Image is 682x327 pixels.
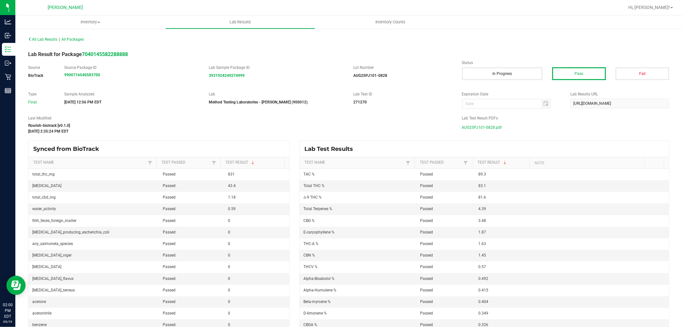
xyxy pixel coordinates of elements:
[353,100,367,104] strong: 271270
[462,123,502,132] span: AUG25PJ101-0828.pdf
[367,19,414,25] span: Inventory Counts
[303,195,322,200] span: Δ-9 THC %
[420,184,433,188] span: Passed
[28,123,70,128] strong: flourish-biotrack [v0.1.0]
[478,323,488,327] span: 0.326
[28,37,57,42] span: All Lab Results
[420,299,433,304] span: Passed
[32,230,109,234] span: [MEDICAL_DATA]_producing_escherichia_coli
[64,73,100,77] a: 9900716540583700
[5,19,11,25] inline-svg: Analytics
[3,302,12,319] p: 02:00 PM EDT
[478,184,486,188] span: 83.1
[82,51,128,57] a: 7040145582288888
[163,323,176,327] span: Passed
[420,253,433,258] span: Passed
[32,207,56,211] span: water_activity
[225,160,282,165] a: Test ResultSortable
[303,218,315,223] span: CBG %
[420,172,433,176] span: Passed
[304,160,404,165] a: Test NameSortable
[303,184,325,188] span: Total THC %
[28,115,452,121] label: Last Modified
[163,299,176,304] span: Passed
[303,265,317,269] span: THCV %
[6,276,26,295] iframe: Resource center
[478,230,486,234] span: 1.87
[163,195,176,200] span: Passed
[420,218,433,223] span: Passed
[64,65,199,70] label: Source Package ID
[15,19,165,25] span: Inventory
[32,299,46,304] span: acetone
[477,160,527,165] a: Test ResultSortable
[209,100,308,104] strong: Method Testing Laboratories - [PERSON_NAME] (900012)
[353,73,387,78] strong: AUG25PJ101-0828
[28,129,68,134] strong: [DATE] 2:35:24 PM EDT
[32,276,74,281] span: [MEDICAL_DATA]_flavus
[478,207,486,211] span: 4.39
[303,241,318,246] span: THC-A %
[28,65,55,70] label: Source
[228,323,230,327] span: 0
[303,311,327,315] span: D-limonene %
[228,195,236,200] span: 1.18
[462,60,669,66] label: Status
[478,299,488,304] span: 0.404
[5,46,11,53] inline-svg: Inventory
[209,91,344,97] label: Lab
[353,91,452,97] label: Lab Test ID
[570,91,669,97] label: Lab Results URL
[303,253,315,258] span: CBN %
[303,323,317,327] span: CBGA %
[615,67,669,80] button: Fail
[209,65,344,70] label: Lab Sample Package ID
[228,253,230,258] span: 0
[5,32,11,39] inline-svg: Inbound
[478,241,486,246] span: 1.63
[163,218,176,223] span: Passed
[478,288,488,292] span: 0.415
[420,311,433,315] span: Passed
[28,51,128,57] span: Lab Result for Package
[32,265,61,269] span: [MEDICAL_DATA]
[32,311,51,315] span: acetonitrile
[420,276,433,281] span: Passed
[228,265,230,269] span: 0
[478,172,486,176] span: 89.3
[303,299,331,304] span: Beta-myrcene %
[353,65,452,70] label: Lot Number
[163,172,176,176] span: Passed
[250,160,255,165] span: Sortable
[165,15,315,29] a: Lab Results
[502,160,507,165] span: Sortable
[163,265,176,269] span: Passed
[163,184,176,188] span: Passed
[48,5,83,10] span: [PERSON_NAME]
[228,207,236,211] span: 0.59
[228,276,230,281] span: 0
[32,323,47,327] span: benzene
[64,100,101,104] strong: [DATE] 12:56 PM EDT
[462,115,669,121] label: Lab Test Result PDFs
[303,288,336,292] span: Alpha-Humulene %
[478,265,486,269] span: 0.57
[5,74,11,80] inline-svg: Retail
[228,299,230,304] span: 0
[163,241,176,246] span: Passed
[420,288,433,292] span: Passed
[420,323,433,327] span: Passed
[161,160,210,165] a: Test PassedSortable
[15,15,165,29] a: Inventory
[146,159,154,167] a: Filter
[32,184,61,188] span: [MEDICAL_DATA]
[462,159,469,167] a: Filter
[303,207,332,211] span: Total Terpenes %
[478,195,486,200] span: 81.6
[210,159,218,167] a: Filter
[228,184,236,188] span: 43.4
[221,19,260,25] span: Lab Results
[32,241,73,246] span: any_salmonela_species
